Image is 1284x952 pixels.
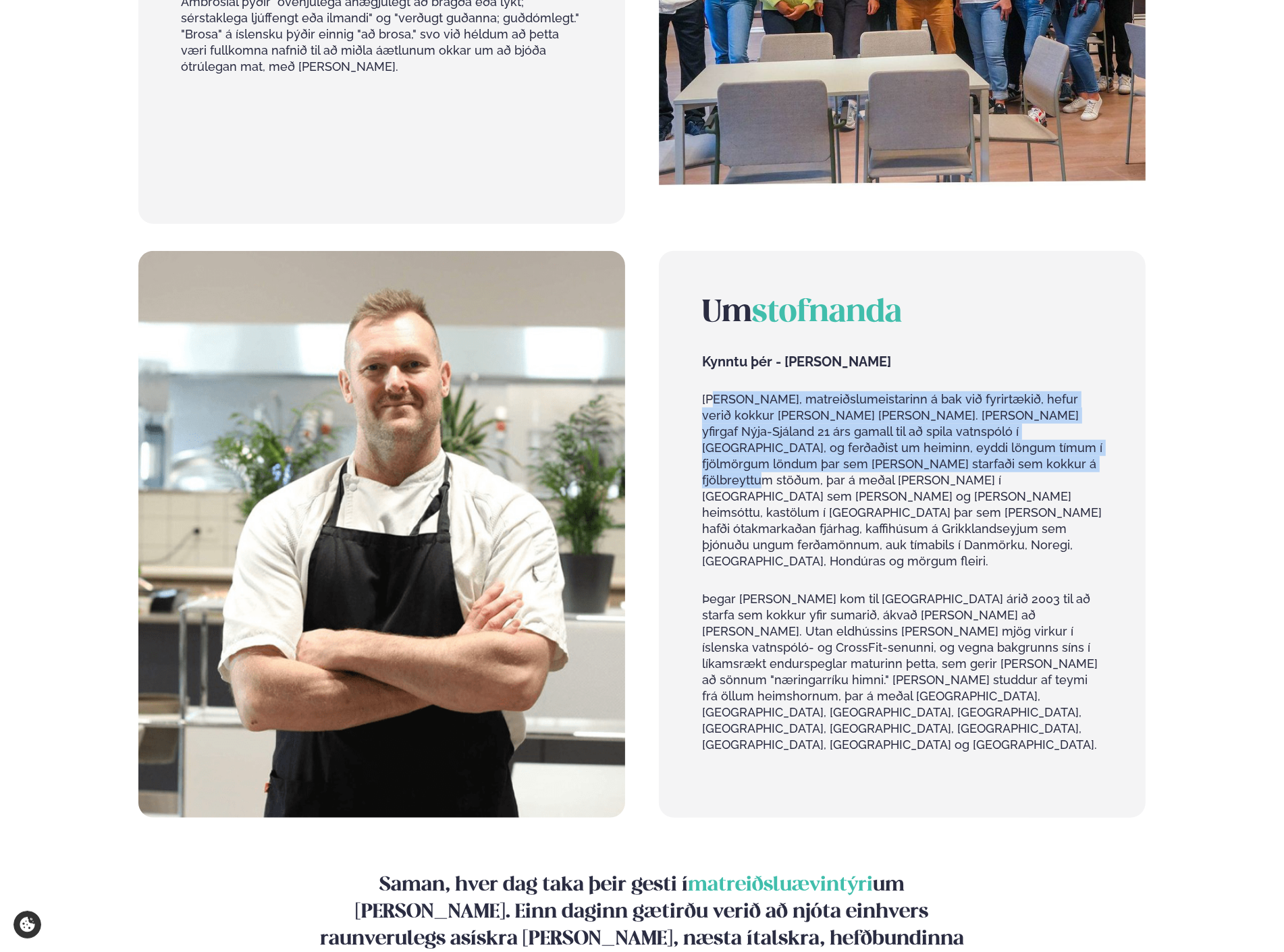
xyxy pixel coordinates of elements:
[702,591,1102,753] p: Þegar [PERSON_NAME] kom til [GEOGRAPHIC_DATA] árið 2003 til að starfa sem kokkur yfir sumarið, ák...
[702,294,1102,332] h2: Um
[138,251,624,818] img: image alt
[14,911,41,939] a: Cookie settings
[702,354,1102,370] span: Kynntu þér - [PERSON_NAME]
[688,876,873,895] span: matreiðsluævintýri
[752,298,902,328] span: stofnanda
[702,391,1102,569] p: [PERSON_NAME], matreiðslumeistarinn á bak við fyrirtækið, hefur verið kokkur [PERSON_NAME] [PERSO...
